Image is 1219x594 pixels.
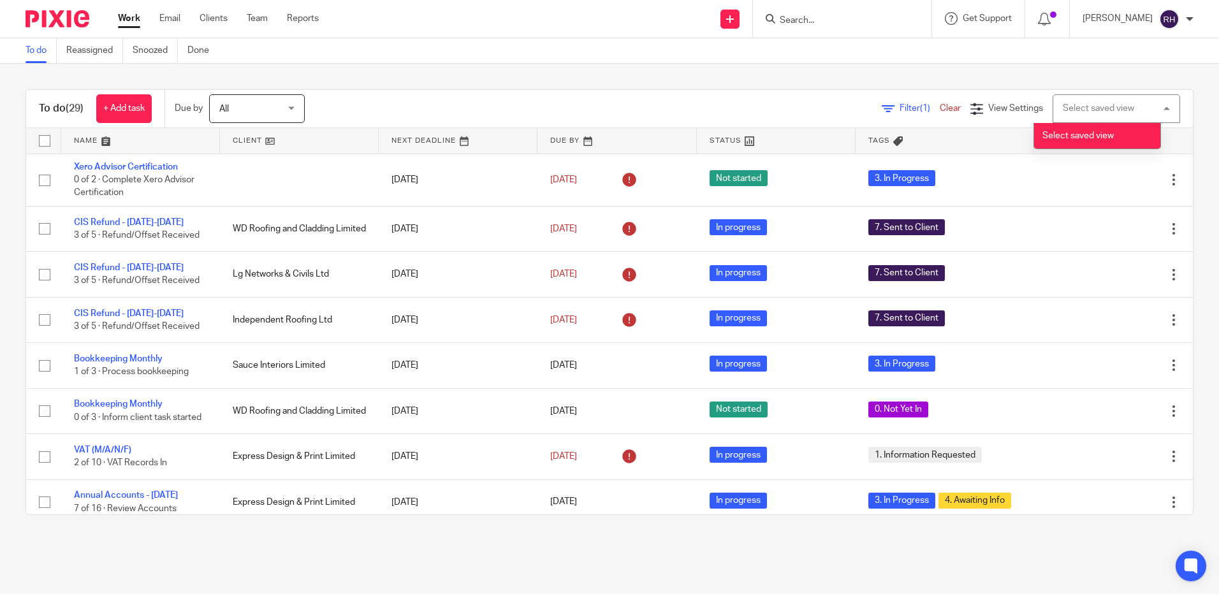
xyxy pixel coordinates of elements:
a: + Add task [96,94,152,123]
span: All [219,105,229,113]
a: Clients [200,12,228,25]
span: 0 of 3 · Inform client task started [74,413,201,422]
a: Annual Accounts - [DATE] [74,491,178,500]
span: 3 of 5 · Refund/Offset Received [74,322,200,331]
td: [DATE] [379,388,537,433]
td: [DATE] [379,154,537,206]
div: Select saved view [1063,104,1134,113]
a: Email [159,12,180,25]
span: 0 of 2 · Complete Xero Advisor Certification [74,175,194,198]
span: [DATE] [550,270,577,279]
span: [DATE] [550,224,577,233]
span: 1. Information Requested [868,447,982,463]
a: CIS Refund - [DATE]-[DATE] [74,218,184,227]
span: (29) [66,103,84,113]
span: Filter [900,104,940,113]
span: 4. Awaiting Info [938,493,1011,509]
td: [DATE] [379,206,537,251]
a: CIS Refund - [DATE]-[DATE] [74,263,184,272]
span: 7. Sent to Client [868,265,945,281]
a: Team [247,12,268,25]
span: 3. In Progress [868,493,935,509]
span: Tags [868,137,890,144]
td: [DATE] [379,252,537,297]
img: Pixie [26,10,89,27]
a: Work [118,12,140,25]
td: [DATE] [379,343,537,388]
td: WD Roofing and Cladding Limited [220,206,379,251]
td: Express Design & Print Limited [220,479,379,525]
span: View Settings [988,104,1043,113]
p: Due by [175,102,203,115]
p: [PERSON_NAME] [1083,12,1153,25]
span: 3. In Progress [868,356,935,372]
span: Get Support [963,14,1012,23]
a: To do [26,38,57,63]
span: (1) [920,104,930,113]
span: 7. Sent to Client [868,219,945,235]
td: Independent Roofing Ltd [220,297,379,342]
a: Snoozed [133,38,178,63]
td: [DATE] [379,479,537,525]
span: In progress [710,356,767,372]
a: Clear [940,104,961,113]
a: Xero Advisor Certification [74,163,178,171]
span: 1 of 3 · Process bookkeeping [74,368,189,377]
a: Bookkeeping Monthly [74,400,163,409]
span: 2 of 10 · VAT Records In [74,458,167,467]
td: Sauce Interiors Limited [220,343,379,388]
span: In progress [710,219,767,235]
a: VAT (M/A/N/F) [74,445,131,454]
span: [DATE] [550,452,577,461]
span: 7 of 16 · Review Accounts [74,504,177,513]
span: Not started [710,402,768,417]
input: Search [778,15,893,27]
td: Express Design & Print Limited [220,434,379,479]
span: [DATE] [550,315,577,324]
span: In progress [710,265,767,281]
a: Done [187,38,219,63]
span: 3 of 5 · Refund/Offset Received [74,277,200,286]
td: [DATE] [379,434,537,479]
td: [DATE] [379,297,537,342]
span: In progress [710,493,767,509]
span: In progress [710,310,767,326]
span: In progress [710,447,767,463]
span: 3 of 5 · Refund/Offset Received [74,231,200,240]
h1: To do [39,102,84,115]
span: 0. Not Yet In [868,402,928,417]
td: WD Roofing and Cladding Limited [220,388,379,433]
img: svg%3E [1159,9,1179,29]
span: [DATE] [550,175,577,184]
span: Select saved view [1042,131,1114,140]
span: [DATE] [550,407,577,416]
a: Reassigned [66,38,123,63]
a: Reports [287,12,319,25]
td: Lg Networks & Civils Ltd [220,252,379,297]
span: Not started [710,170,768,186]
span: [DATE] [550,361,577,370]
span: 3. In Progress [868,170,935,186]
a: CIS Refund - [DATE]-[DATE] [74,309,184,318]
a: Bookkeeping Monthly [74,354,163,363]
span: 7. Sent to Client [868,310,945,326]
span: [DATE] [550,498,577,507]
